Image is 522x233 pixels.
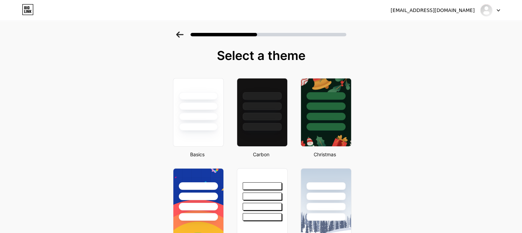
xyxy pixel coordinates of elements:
div: Select a theme [170,49,352,62]
div: Christmas [299,151,351,158]
div: [EMAIL_ADDRESS][DOMAIN_NAME] [391,7,475,14]
div: Basics [171,151,224,158]
img: optimizewith sanwal [480,4,493,17]
div: Carbon [235,151,288,158]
